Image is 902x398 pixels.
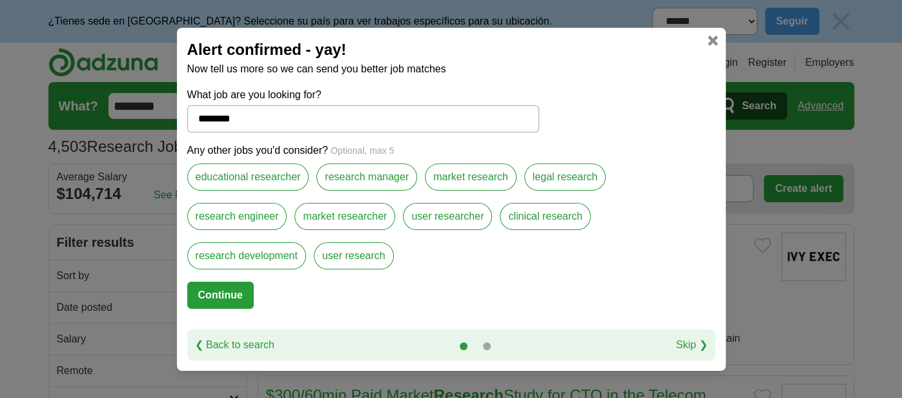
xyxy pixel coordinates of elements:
label: research manager [316,163,417,191]
label: user research [314,242,394,269]
label: market researcher [294,203,395,230]
a: ❮ Back to search [195,337,274,353]
p: Now tell us more so we can send you better job matches [187,61,715,77]
label: market research [425,163,517,191]
label: educational researcher [187,163,309,191]
span: Optional, max 5 [331,145,394,156]
label: user researcher [403,203,492,230]
label: clinical research [500,203,591,230]
label: research development [187,242,306,269]
label: What job are you looking for? [187,87,539,103]
a: Skip ❯ [676,337,708,353]
button: Continue [187,282,254,309]
label: legal research [524,163,606,191]
h2: Alert confirmed - yay! [187,38,715,61]
label: research engineer [187,203,287,230]
p: Any other jobs you'd consider? [187,143,715,158]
